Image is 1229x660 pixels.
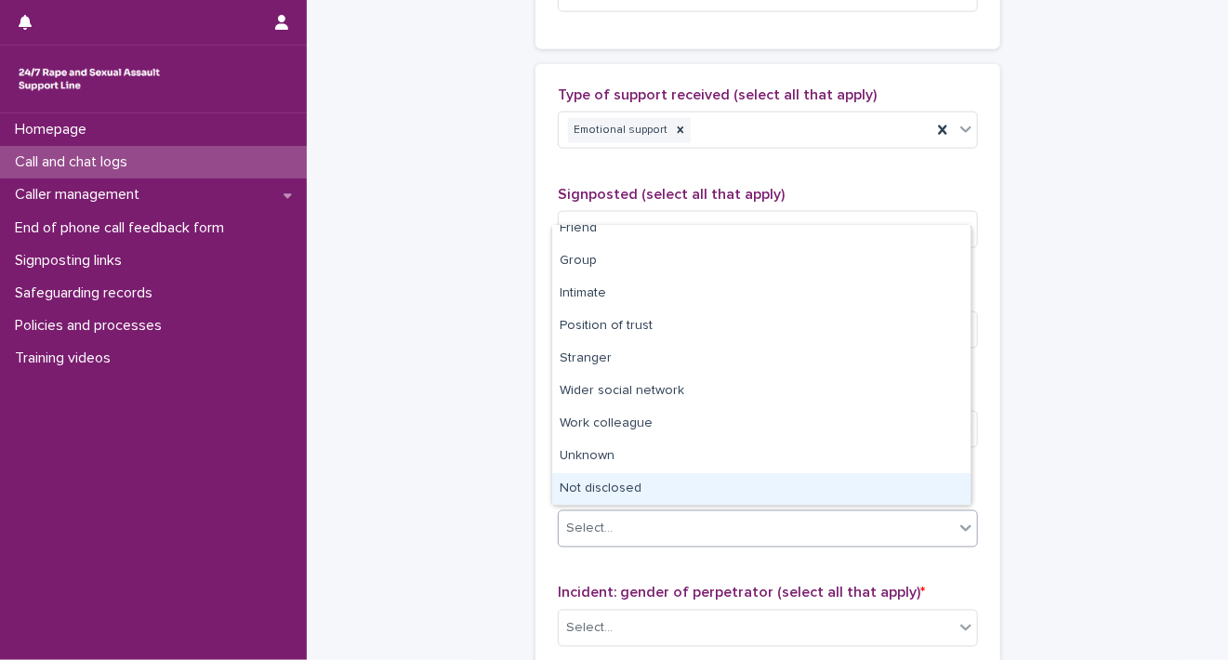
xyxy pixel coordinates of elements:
div: Unknown [552,441,971,473]
div: Work colleague [552,408,971,441]
div: Not disclosed [552,473,971,506]
p: Homepage [7,121,101,139]
div: Intimate [552,278,971,310]
span: Incident: gender of perpetrator (select all that apply) [558,586,925,601]
p: Training videos [7,350,126,367]
p: Call and chat logs [7,153,142,171]
p: Policies and processes [7,317,177,335]
div: Wider social network [552,376,971,408]
p: Safeguarding records [7,284,167,302]
p: End of phone call feedback form [7,219,239,237]
span: Type of support received (select all that apply) [558,87,877,102]
span: Signposted (select all that apply) [558,187,785,202]
div: Select... [566,520,613,539]
img: rhQMoQhaT3yELyF149Cw [15,60,164,98]
p: Caller management [7,186,154,204]
div: Group [552,245,971,278]
div: Select... [566,619,613,639]
p: Signposting links [7,252,137,270]
div: Position of trust [552,310,971,343]
div: Stranger [552,343,971,376]
div: Emotional support [568,118,670,143]
div: Friend [552,213,971,245]
div: Select... [566,220,613,240]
